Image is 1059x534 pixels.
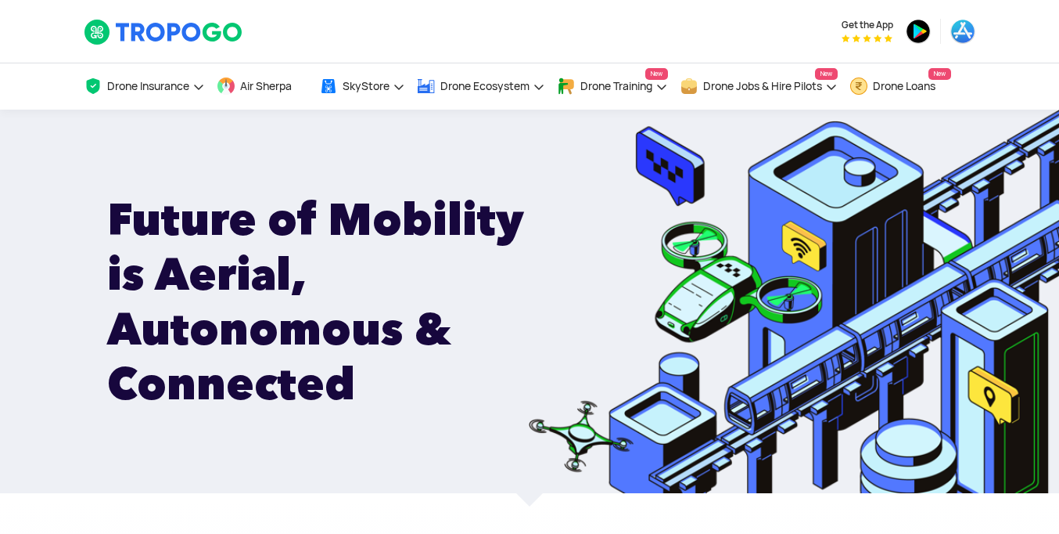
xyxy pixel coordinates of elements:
span: New [645,68,668,80]
span: Get the App [842,19,893,31]
span: Drone Ecosystem [440,80,529,92]
a: Drone LoansNew [849,63,951,110]
span: Air Sherpa [240,80,292,92]
span: New [815,68,838,80]
a: Drone Ecosystem [417,63,545,110]
img: App Raking [842,34,892,42]
img: ic_playstore.png [906,19,931,44]
span: Drone Insurance [107,80,189,92]
a: Drone TrainingNew [557,63,668,110]
a: SkyStore [319,63,405,110]
a: Drone Jobs & Hire PilotsNew [680,63,838,110]
h1: Future of Mobility is Aerial, Autonomous & Connected [107,192,571,411]
img: TropoGo Logo [84,19,244,45]
a: Drone Insurance [84,63,205,110]
span: Drone Jobs & Hire Pilots [703,80,822,92]
img: ic_appstore.png [950,19,975,44]
span: Drone Loans [873,80,935,92]
span: SkyStore [343,80,389,92]
span: Drone Training [580,80,652,92]
a: Air Sherpa [217,63,307,110]
span: New [928,68,951,80]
